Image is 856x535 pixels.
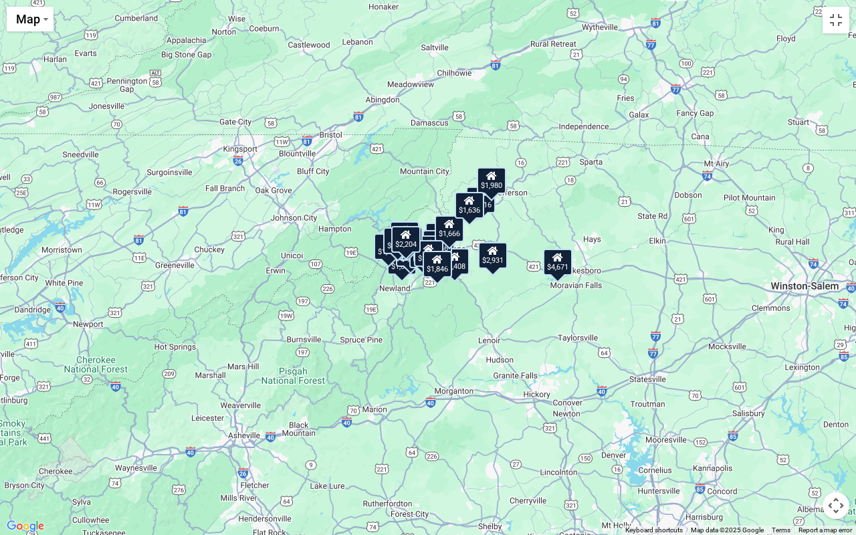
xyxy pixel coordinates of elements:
div: $2,931 [478,242,508,269]
button: Keyboard shortcuts [625,526,683,535]
a: Terms [772,526,790,534]
div: $1,980 [477,167,506,194]
span: Map data ©2025 Google [691,526,764,534]
div: $4,671 [543,249,572,276]
a: Report a map error [798,526,852,534]
button: Map camera controls [823,492,849,519]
